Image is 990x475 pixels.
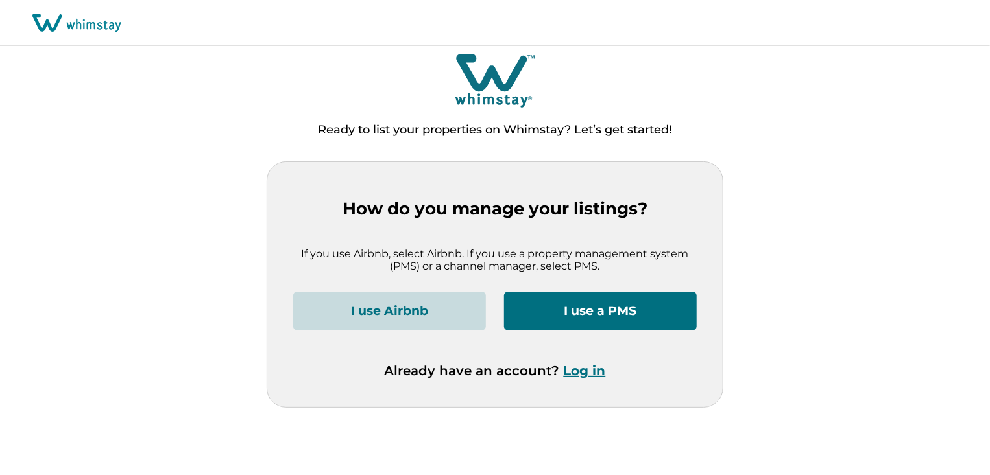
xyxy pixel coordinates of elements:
button: I use a PMS [504,292,697,330]
button: Log in [564,363,606,378]
p: How do you manage your listings? [293,199,697,219]
p: If you use Airbnb, select Airbnb. If you use a property management system (PMS) or a channel mana... [293,248,697,273]
button: I use Airbnb [293,292,486,330]
p: Ready to list your properties on Whimstay? Let’s get started! [318,124,672,137]
p: Already have an account? [385,363,606,378]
